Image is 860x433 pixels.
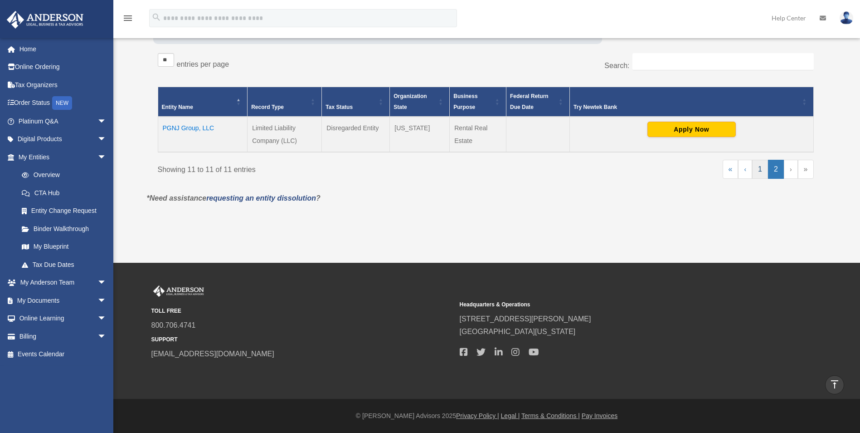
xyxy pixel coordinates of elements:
[6,94,120,113] a: Order StatusNEW
[506,87,569,117] th: Federal Return Due Date: Activate to sort
[322,87,390,117] th: Tax Status: Activate to sort
[13,202,116,220] a: Entity Change Request
[6,291,120,310] a: My Documentsarrow_drop_down
[604,62,629,69] label: Search:
[13,166,111,184] a: Overview
[326,104,353,110] span: Tax Status
[97,291,116,310] span: arrow_drop_down
[97,327,116,346] span: arrow_drop_down
[6,345,120,364] a: Events Calendar
[450,117,506,152] td: Rental Real Estate
[147,194,321,202] em: *Need assistance ?
[510,93,549,110] span: Federal Return Due Date
[6,130,120,148] a: Digital Productsarrow_drop_down
[248,87,322,117] th: Record Type: Activate to sort
[248,117,322,152] td: Limited Liability Company (LLC)
[723,160,739,179] a: First
[162,104,193,110] span: Entity Name
[97,112,116,131] span: arrow_drop_down
[151,350,274,358] a: [EMAIL_ADDRESS][DOMAIN_NAME]
[840,11,853,25] img: User Pic
[6,76,120,94] a: Tax Organizers
[394,93,427,110] span: Organization State
[177,60,229,68] label: entries per page
[13,220,116,238] a: Binder Walkthrough
[151,285,206,297] img: Anderson Advisors Platinum Portal
[52,96,72,110] div: NEW
[570,87,813,117] th: Try Newtek Bank : Activate to sort
[501,412,520,419] a: Legal |
[206,194,316,202] a: requesting an entity dissolution
[97,148,116,167] span: arrow_drop_down
[13,184,116,202] a: CTA Hub
[798,160,814,179] a: Last
[6,112,120,130] a: Platinum Q&Aarrow_drop_down
[582,412,617,419] a: Pay Invoices
[97,130,116,149] span: arrow_drop_down
[390,87,450,117] th: Organization State: Activate to sort
[784,160,798,179] a: Next
[151,306,453,316] small: TOLL FREE
[752,160,768,179] a: 1
[390,117,450,152] td: [US_STATE]
[6,310,120,328] a: Online Learningarrow_drop_down
[113,410,860,422] div: © [PERSON_NAME] Advisors 2025
[6,327,120,345] a: Billingarrow_drop_down
[6,40,120,58] a: Home
[6,148,116,166] a: My Entitiesarrow_drop_down
[13,256,116,274] a: Tax Due Dates
[460,300,762,310] small: Headquarters & Operations
[521,412,580,419] a: Terms & Conditions |
[158,117,248,152] td: PGNJ Group, LLC
[6,274,120,292] a: My Anderson Teamarrow_drop_down
[151,12,161,22] i: search
[738,160,752,179] a: Previous
[456,412,499,419] a: Privacy Policy |
[6,58,120,76] a: Online Ordering
[453,93,477,110] span: Business Purpose
[322,117,390,152] td: Disregarded Entity
[158,160,479,176] div: Showing 11 to 11 of 11 entries
[460,315,591,323] a: [STREET_ADDRESS][PERSON_NAME]
[122,16,133,24] a: menu
[122,13,133,24] i: menu
[97,274,116,292] span: arrow_drop_down
[647,122,736,137] button: Apply Now
[825,375,844,394] a: vertical_align_top
[13,238,116,256] a: My Blueprint
[450,87,506,117] th: Business Purpose: Activate to sort
[151,335,453,344] small: SUPPORT
[829,379,840,390] i: vertical_align_top
[158,87,248,117] th: Entity Name: Activate to invert sorting
[573,102,799,113] div: Try Newtek Bank
[151,321,196,329] a: 800.706.4741
[460,328,576,335] a: [GEOGRAPHIC_DATA][US_STATE]
[251,104,284,110] span: Record Type
[97,310,116,328] span: arrow_drop_down
[768,160,784,179] a: 2
[4,11,86,29] img: Anderson Advisors Platinum Portal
